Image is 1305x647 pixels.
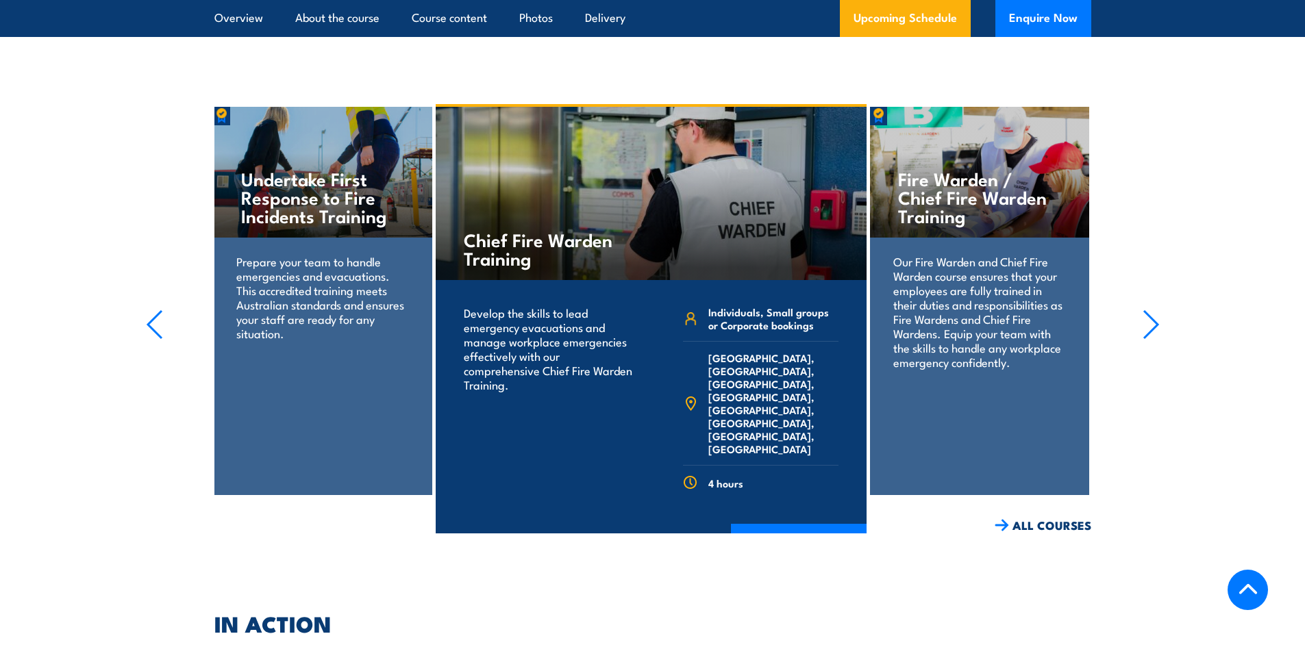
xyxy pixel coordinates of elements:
[995,518,1091,533] a: ALL COURSES
[708,477,743,490] span: 4 hours
[893,254,1065,369] p: Our Fire Warden and Chief Fire Warden course ensures that your employees are fully trained in the...
[708,351,838,455] span: [GEOGRAPHIC_DATA], [GEOGRAPHIC_DATA], [GEOGRAPHIC_DATA], [GEOGRAPHIC_DATA], [GEOGRAPHIC_DATA], [G...
[898,169,1060,225] h4: Fire Warden / Chief Fire Warden Training
[464,305,633,392] p: Develop the skills to lead emergency evacuations and manage workplace emergencies effectively wit...
[731,524,867,559] a: COURSE DETAILS
[708,305,838,331] span: Individuals, Small groups or Corporate bookings
[464,230,625,267] h4: Chief Fire Warden Training
[241,169,403,225] h4: Undertake First Response to Fire Incidents Training
[236,254,408,340] p: Prepare your team to handle emergencies and evacuations. This accredited training meets Australia...
[214,613,1091,633] h2: IN ACTION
